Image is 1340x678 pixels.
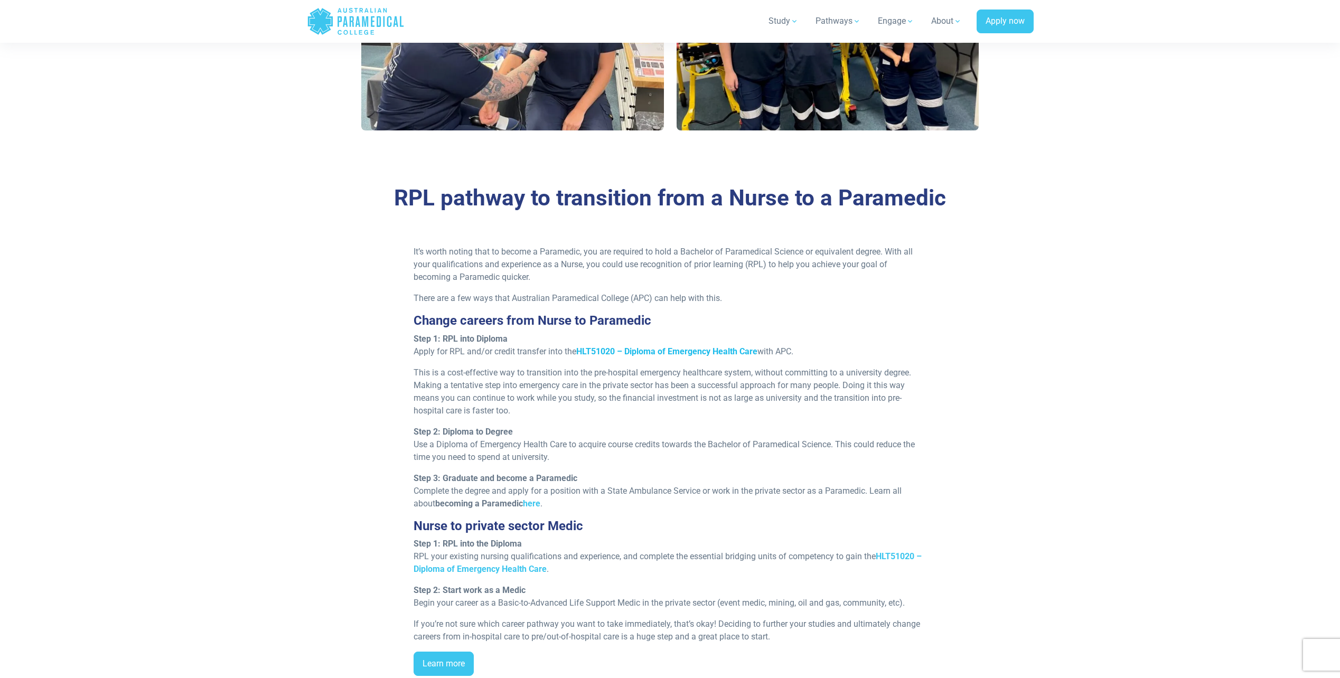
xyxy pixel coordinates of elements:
a: Engage [872,6,921,36]
strong: Step 1: RPL into the Diploma [414,539,522,549]
p: Begin your career as a Basic-to-Advanced Life Support Medic in the private sector (event medic, m... [414,584,926,609]
a: Study [762,6,805,36]
p: Use a Diploma of Emergency Health Care to acquire course credits towards the Bachelor of Paramedi... [414,426,926,464]
a: Pathways [809,6,867,36]
h3: RPL pathway to transition from a Nurse to a Paramedic [361,185,979,212]
p: It’s worth noting that to become a Paramedic, you are required to hold a Bachelor of Paramedical ... [414,246,926,284]
a: Australian Paramedical College [307,4,405,39]
p: If you’re not sure which career pathway you want to take immediately, that’s okay! Deciding to fu... [414,618,926,643]
h3: Change careers from Nurse to Paramedic [414,313,926,328]
p: Apply for RPL and/or credit transfer into the with APC. [414,333,926,358]
p: There are a few ways that Australian Paramedical College (APC) can help with this. [414,292,926,305]
a: About [925,6,968,36]
strong: Step 3: Graduate and become a Paramedic [414,473,577,483]
p: Complete the degree and apply for a position with a State Ambulance Service or work in the privat... [414,472,926,510]
strong: becoming a Paramedic [435,498,540,508]
a: Learn more [414,652,474,676]
a: Apply now [977,10,1034,34]
strong: Step 2: Diploma to Degree [414,427,513,437]
p: This is a cost-effective way to transition into the pre-hospital emergency healthcare system, wit... [414,366,926,417]
p: RPL your existing nursing qualifications and experience, and complete the essential bridging unit... [414,538,926,576]
a: here [523,498,540,508]
a: HLT51020 – Diploma of Emergency Health Care [576,346,757,356]
strong: Step 1: RPL into Diploma [414,334,508,344]
strong: Step 2: Start work as a Medic [414,585,526,595]
h3: Nurse to private sector Medic [414,519,926,534]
